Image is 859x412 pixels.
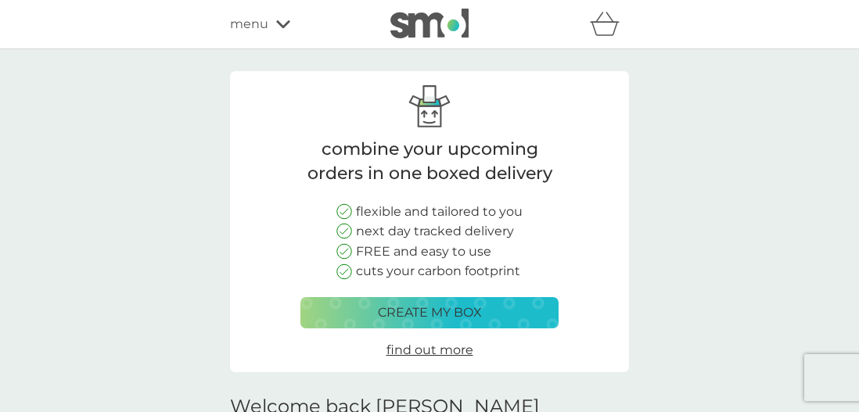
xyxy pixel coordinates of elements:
[356,242,491,262] p: FREE and easy to use
[386,342,473,357] span: find out more
[230,14,268,34] span: menu
[390,9,469,38] img: smol
[300,138,559,186] p: combine your upcoming orders in one boxed delivery
[378,303,482,323] p: create my box
[356,221,514,242] p: next day tracked delivery
[356,202,523,222] p: flexible and tailored to you
[356,261,520,281] p: cuts your carbon footprint
[590,9,629,40] div: basket
[386,340,473,360] a: find out more
[300,297,559,328] button: create my box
